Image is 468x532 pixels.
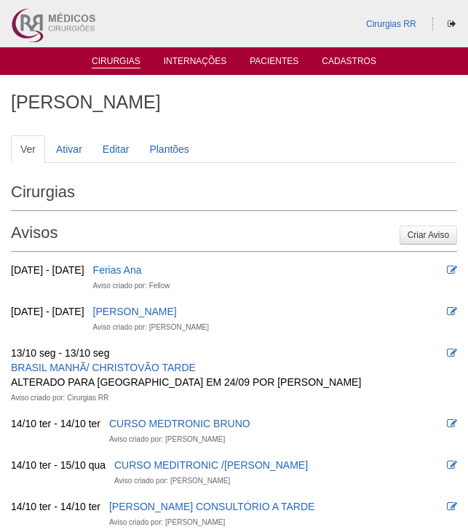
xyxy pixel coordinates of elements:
[93,306,177,317] a: [PERSON_NAME]
[322,56,376,71] a: Cadastros
[114,474,230,488] div: Aviso criado por: [PERSON_NAME]
[447,501,457,512] i: Editar
[250,56,298,71] a: Pacientes
[11,458,106,472] div: 14/10 ter - 15/10 qua
[11,304,84,319] div: [DATE] - [DATE]
[448,20,456,28] i: Sair
[11,178,457,211] h2: Cirurgias
[11,135,45,163] a: Ver
[140,135,198,163] a: Plantões
[11,375,361,389] div: ALTERADO PARA [GEOGRAPHIC_DATA] EM 24/09 POR [PERSON_NAME]
[11,263,84,277] div: [DATE] - [DATE]
[93,320,209,335] div: Aviso criado por: [PERSON_NAME]
[11,362,196,373] a: BRASIL MANHÃ/ CHRISTOVÃO TARDE
[447,460,457,470] i: Editar
[114,459,308,471] a: CURSO MEDITRONIC /[PERSON_NAME]
[11,416,100,431] div: 14/10 ter - 14/10 ter
[11,499,100,514] div: 14/10 ter - 14/10 ter
[11,218,457,252] h2: Avisos
[11,93,457,111] h1: [PERSON_NAME]
[447,418,457,429] i: Editar
[92,56,140,68] a: Cirurgias
[366,19,416,29] a: Cirurgias RR
[93,135,139,163] a: Editar
[11,391,108,405] div: Aviso criado por: Cirurgias RR
[93,279,170,293] div: Aviso criado por: Fellow
[109,515,225,530] div: Aviso criado por: [PERSON_NAME]
[164,56,227,71] a: Internações
[447,348,457,358] i: Editar
[109,501,314,512] a: [PERSON_NAME] CONSULTÓRIO A TARDE
[109,418,250,429] a: CURSO MEDTRONIC BRUNO
[447,265,457,275] i: Editar
[447,306,457,317] i: Editar
[93,264,142,276] a: Ferias Ana
[109,432,225,447] div: Aviso criado por: [PERSON_NAME]
[11,346,109,360] div: 13/10 seg - 13/10 seg
[400,226,457,245] a: Criar Aviso
[47,135,92,163] a: Ativar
